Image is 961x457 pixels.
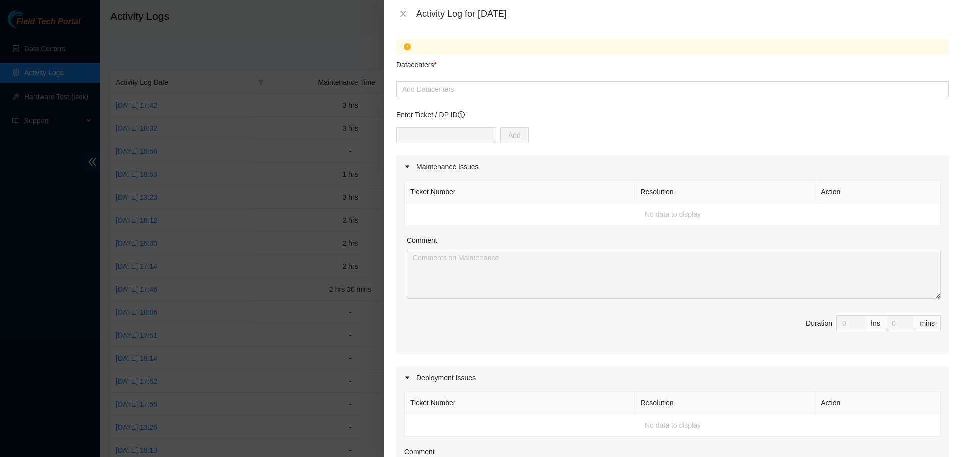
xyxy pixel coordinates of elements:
td: No data to display [405,203,941,226]
th: Action [815,181,941,203]
div: hrs [865,315,886,331]
span: caret-right [404,375,410,381]
label: Comment [407,235,437,246]
div: Activity Log for [DATE] [416,8,949,19]
button: Add [500,127,529,143]
div: Deployment Issues [396,366,949,389]
td: No data to display [405,414,941,437]
span: exclamation-circle [404,43,411,50]
p: Datacenters [396,54,437,70]
button: Close [396,9,410,19]
textarea: Comment [407,250,941,299]
th: Action [815,392,941,414]
div: mins [914,315,941,331]
span: caret-right [404,164,410,170]
th: Ticket Number [405,181,635,203]
p: Enter Ticket / DP ID [396,109,949,120]
span: question-circle [458,111,465,118]
th: Resolution [635,181,815,203]
span: close [399,10,407,18]
div: Maintenance Issues [396,155,949,178]
th: Resolution [635,392,815,414]
div: Duration [806,318,832,329]
th: Ticket Number [405,392,635,414]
